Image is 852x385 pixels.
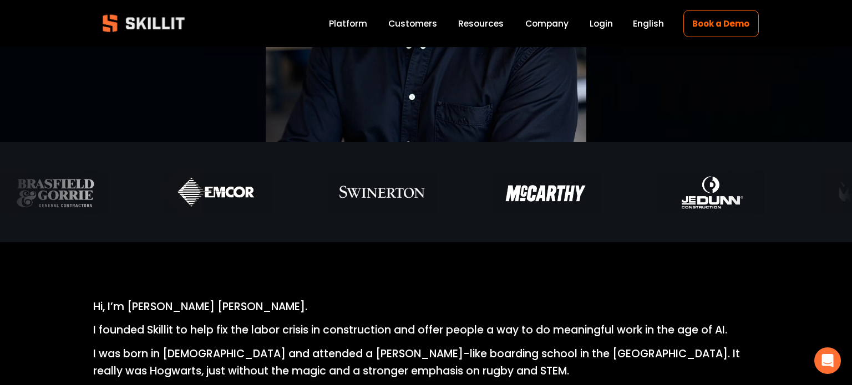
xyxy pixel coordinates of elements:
[93,299,759,316] p: Hi, I’m [PERSON_NAME] [PERSON_NAME].
[93,322,759,339] p: I founded Skillit to help fix the labor crisis in construction and offer people a way to do meani...
[814,347,841,374] div: Open Intercom Messenger
[590,16,613,31] a: Login
[388,16,437,31] a: Customers
[525,16,569,31] a: Company
[458,16,504,31] a: folder dropdown
[329,16,367,31] a: Platform
[633,17,664,30] span: English
[93,7,194,40] img: Skillit
[683,10,759,37] a: Book a Demo
[633,16,664,31] div: language picker
[93,346,759,379] p: I was born in [DEMOGRAPHIC_DATA] and attended a [PERSON_NAME]-like boarding school in the [GEOGRA...
[458,17,504,30] span: Resources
